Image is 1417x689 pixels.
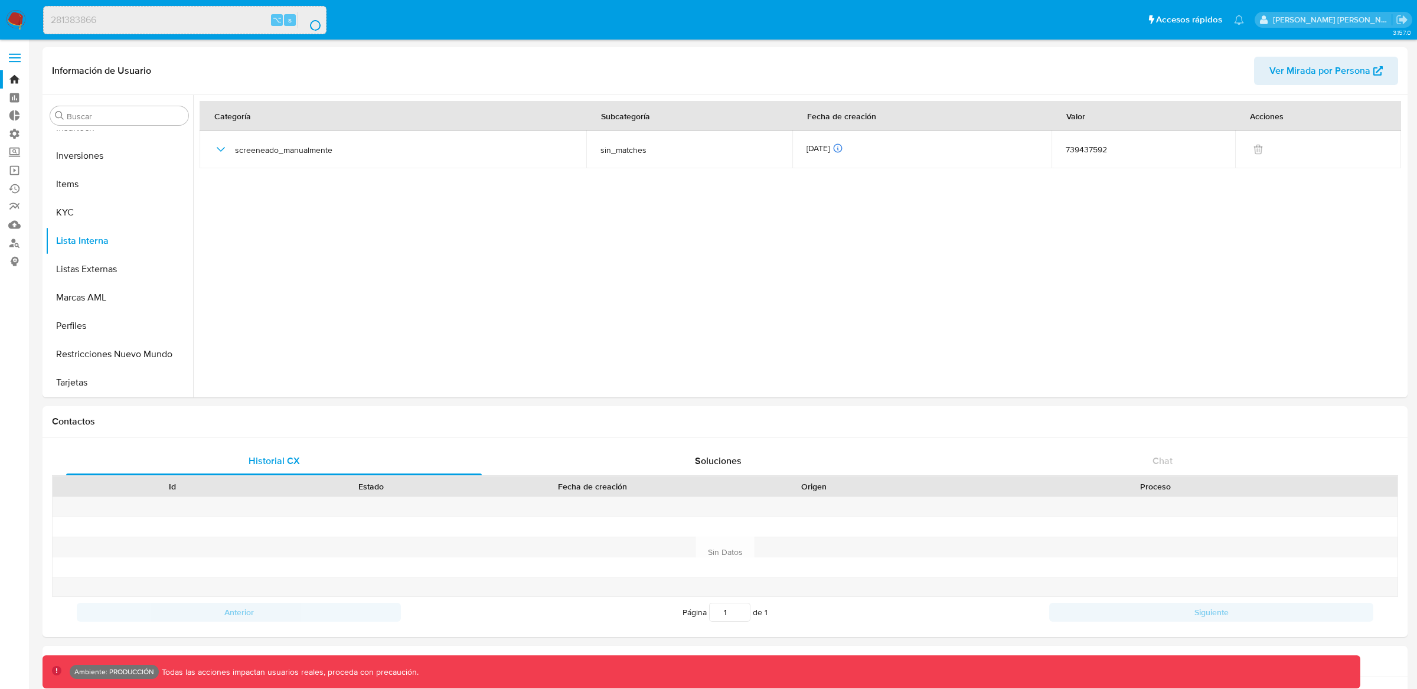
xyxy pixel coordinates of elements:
[45,283,193,312] button: Marcas AML
[1273,14,1392,25] p: natalia.maison@mercadolibre.com
[45,312,193,340] button: Perfiles
[723,481,905,492] div: Origen
[683,603,768,622] span: Página de
[1049,603,1373,622] button: Siguiente
[44,12,326,28] input: Buscar usuario o caso...
[1152,454,1173,468] span: Chat
[1396,14,1408,26] a: Salir
[695,454,742,468] span: Soluciones
[249,454,300,468] span: Historial CX
[45,340,193,368] button: Restricciones Nuevo Mundo
[479,481,706,492] div: Fecha de creación
[921,481,1389,492] div: Proceso
[45,227,193,255] button: Lista Interna
[298,12,322,28] button: search-icon
[45,170,193,198] button: Items
[52,65,151,77] h1: Información de Usuario
[52,416,1398,427] h1: Contactos
[55,111,64,120] button: Buscar
[45,142,193,170] button: Inversiones
[81,481,263,492] div: Id
[67,111,184,122] input: Buscar
[1269,57,1370,85] span: Ver Mirada por Persona
[45,368,193,397] button: Tarjetas
[1254,57,1398,85] button: Ver Mirada por Persona
[288,14,292,25] span: s
[1156,14,1222,26] span: Accesos rápidos
[280,481,462,492] div: Estado
[74,670,154,674] p: Ambiente: PRODUCCIÓN
[77,603,401,622] button: Anterior
[45,198,193,227] button: KYC
[159,667,419,678] p: Todas las acciones impactan usuarios reales, proceda con precaución.
[1234,15,1244,25] a: Notificaciones
[45,255,193,283] button: Listas Externas
[273,14,282,25] span: ⌥
[765,606,768,618] span: 1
